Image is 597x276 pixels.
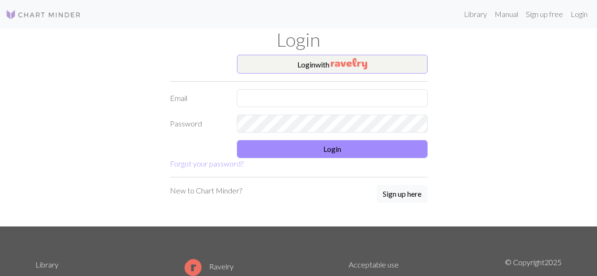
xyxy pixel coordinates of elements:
button: Sign up here [377,185,428,203]
button: Login [237,140,428,158]
a: Manual [491,5,522,24]
a: Login [567,5,591,24]
button: Loginwith [237,55,428,74]
a: Ravelry [185,262,234,271]
img: Logo [6,9,81,20]
a: Acceptable use [349,260,399,269]
a: Library [35,260,59,269]
a: Sign up free [522,5,567,24]
h1: Login [30,28,568,51]
img: Ravelry logo [185,259,202,276]
a: Sign up here [377,185,428,204]
label: Email [164,89,232,107]
a: Library [460,5,491,24]
img: Ravelry [331,58,367,69]
p: New to Chart Minder? [170,185,242,196]
label: Password [164,115,232,133]
a: Forgot your password? [170,159,244,168]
